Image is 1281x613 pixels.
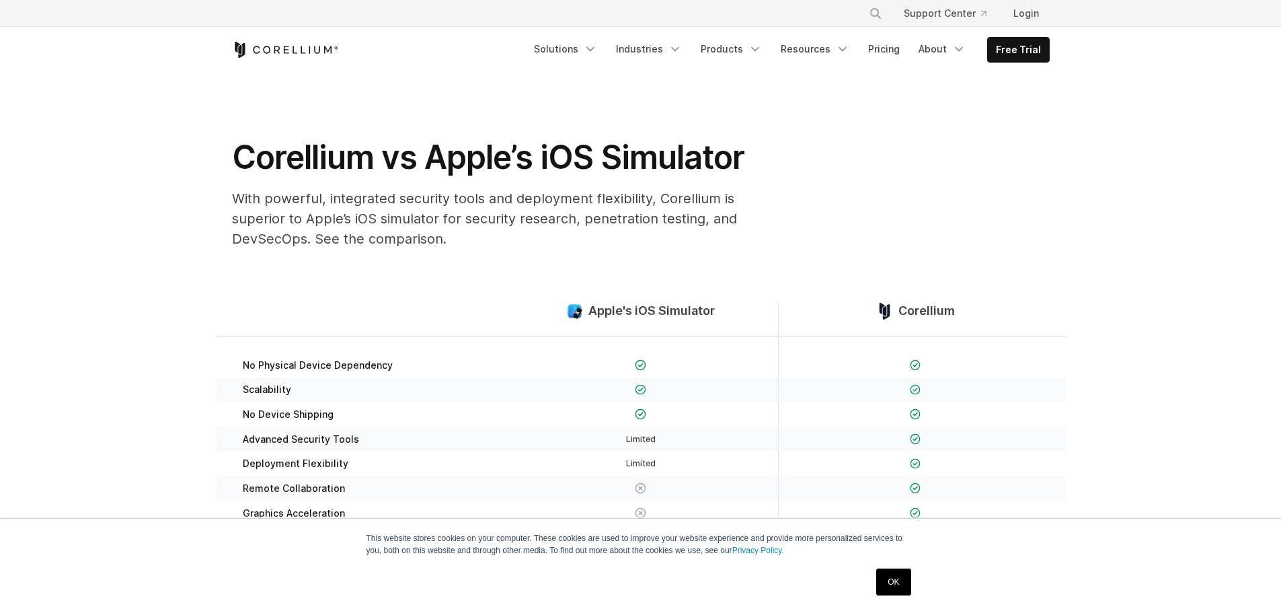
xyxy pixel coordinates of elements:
[910,359,921,371] img: Checkmark
[910,433,921,445] img: Checkmark
[693,37,770,61] a: Products
[232,42,339,58] a: Corellium Home
[863,1,888,26] button: Search
[853,1,1050,26] div: Navigation Menu
[243,458,348,470] span: Deployment Flexibility
[635,359,646,371] img: Checkmark
[526,37,605,61] a: Solutions
[910,507,921,519] img: Checkmark
[910,458,921,470] img: Checkmark
[988,38,1049,62] a: Free Trial
[910,384,921,396] img: Checkmark
[876,569,910,596] a: OK
[910,408,921,420] img: Checkmark
[588,303,715,319] span: Apple's iOS Simulator
[243,433,359,445] span: Advanced Security Tools
[1003,1,1050,26] a: Login
[635,384,646,396] img: Checkmark
[626,434,656,444] span: Limited
[526,37,1050,63] div: Navigation Menu
[626,458,656,468] span: Limited
[566,303,583,320] img: compare_ios-simulator--large
[860,37,908,61] a: Pricing
[232,137,770,178] h1: Corellium vs Apple’s iOS Simulator
[243,482,345,495] span: Remote Collaboration
[608,37,690,61] a: Industries
[635,507,646,519] img: X
[243,507,345,519] span: Graphics Acceleration
[732,546,784,555] a: Privacy Policy.
[243,384,291,396] span: Scalability
[773,37,857,61] a: Resources
[366,532,915,556] p: This website stores cookies on your computer. These cookies are used to improve your website expe...
[910,37,974,61] a: About
[243,408,334,421] span: No Device Shipping
[893,1,997,26] a: Support Center
[635,482,646,494] img: X
[635,408,646,420] img: Checkmark
[243,359,393,371] span: No Physical Device Dependency
[898,303,955,319] span: Corellium
[232,188,770,249] p: With powerful, integrated security tools and deployment flexibility, Corellium is superior to App...
[910,482,921,494] img: Checkmark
